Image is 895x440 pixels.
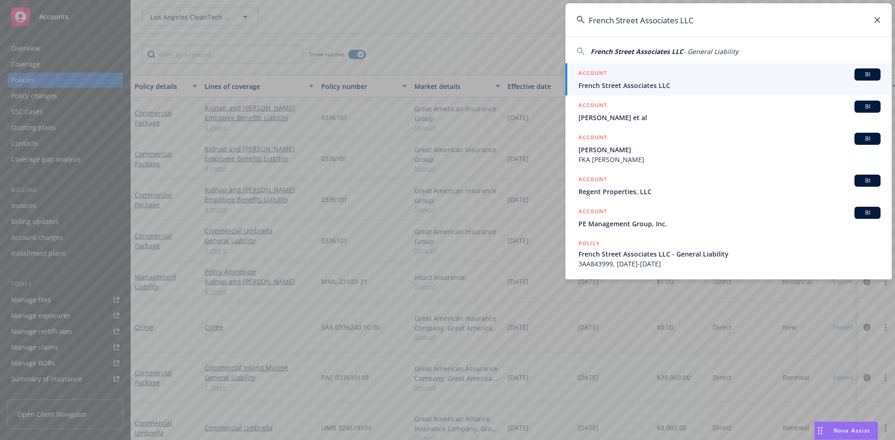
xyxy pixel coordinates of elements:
[578,187,881,196] span: Regent Properties, LLC
[578,239,600,248] h5: POLICY
[578,68,607,80] h5: ACCOUNT
[591,47,683,56] span: French Street Associates LLC
[578,155,881,164] span: FKA [PERSON_NAME]
[578,113,881,122] span: [PERSON_NAME] et al
[565,3,892,37] input: Search...
[578,219,881,229] span: PE Management Group, Inc.
[565,95,892,128] a: ACCOUNTBI[PERSON_NAME] et al
[578,101,607,112] h5: ACCOUNT
[578,133,607,144] h5: ACCOUNT
[814,422,826,440] div: Drag to move
[858,102,877,111] span: BI
[578,175,607,186] h5: ACCOUNT
[565,202,892,234] a: ACCOUNTBIPE Management Group, Inc.
[578,145,881,155] span: [PERSON_NAME]
[565,63,892,95] a: ACCOUNTBIFrench Street Associates LLC
[578,81,881,90] span: French Street Associates LLC
[578,249,881,259] span: French Street Associates LLC - General Liability
[858,135,877,143] span: BI
[858,176,877,185] span: BI
[578,207,607,218] h5: ACCOUNT
[833,426,870,434] span: Nova Assist
[858,209,877,217] span: BI
[565,234,892,274] a: POLICYFrench Street Associates LLC - General Liability3AA843999, [DATE]-[DATE]
[683,47,738,56] span: - General Liability
[565,128,892,169] a: ACCOUNTBI[PERSON_NAME]FKA [PERSON_NAME]
[858,70,877,79] span: BI
[578,259,881,269] span: 3AA843999, [DATE]-[DATE]
[814,421,878,440] button: Nova Assist
[565,169,892,202] a: ACCOUNTBIRegent Properties, LLC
